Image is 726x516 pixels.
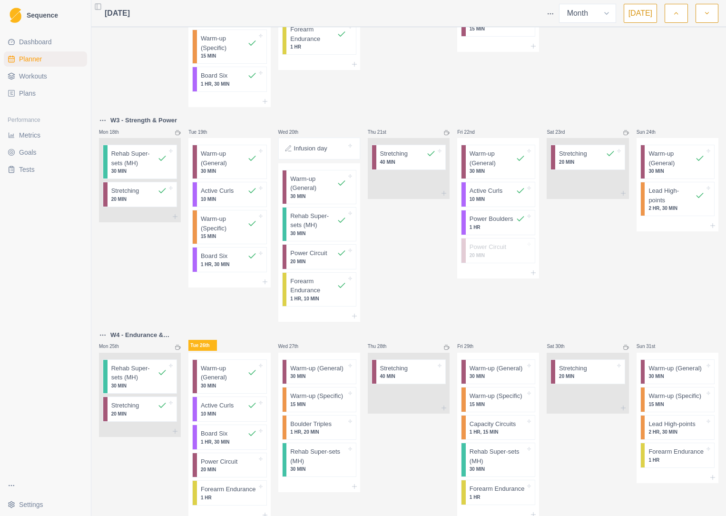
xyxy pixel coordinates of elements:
p: 20 MIN [559,373,615,380]
p: Sun 24th [637,129,665,136]
p: Rehab Super-sets (MH) [111,149,158,168]
p: Wed 20th [278,129,307,136]
p: Stretching [559,364,587,373]
p: 15 MIN [470,401,526,408]
div: Power Boulders1 HR [461,210,535,235]
p: Forearm Endurance [470,484,525,494]
p: 1 HR, 10 MIN [290,295,346,302]
p: 1 HR, 15 MIN [470,428,526,436]
p: 15 MIN [201,233,257,240]
p: 15 MIN [201,52,257,60]
a: Planner [4,51,87,67]
p: Warm-up (General) [290,174,337,193]
p: 30 MIN [290,373,346,380]
span: Planner [19,54,42,64]
p: Warm-up (General) [648,149,695,168]
p: 10 MIN [201,410,257,417]
div: Warm-up (Specific)15 MIN [640,387,715,412]
div: Forearm Endurance1 HR [282,20,356,55]
p: Tue 19th [188,129,217,136]
p: 1 HR [648,456,705,464]
p: Warm-up (General) [470,364,522,373]
span: Dashboard [19,37,52,47]
p: Active Curls [201,401,234,410]
p: Board Six [201,251,227,261]
p: 30 MIN [201,382,257,389]
p: 30 MIN [201,168,257,175]
span: Goals [19,148,37,157]
div: Rehab Super-sets (MH)30 MIN [461,443,535,477]
div: Stretching20 MIN [550,145,625,170]
p: Power Circuit [470,242,506,252]
div: Warm-up (General)30 MIN [192,359,266,394]
p: Warm-up (Specific) [470,391,522,401]
p: 30 MIN [111,382,167,389]
p: Stretching [380,364,408,373]
div: Forearm Endurance1 HR [640,443,715,468]
a: Dashboard [4,34,87,50]
p: Mon 25th [99,343,128,350]
p: 20 MIN [559,159,615,166]
div: Rehab Super-sets (MH)30 MIN [103,359,177,394]
div: Lead High-points2 HR, 30 MIN [640,182,715,216]
p: Stretching [380,149,408,159]
p: 30 MIN [290,230,346,237]
div: Active Curls10 MIN [192,397,266,422]
p: Warm-up (Specific) [648,391,701,401]
div: Rehab Super-sets (MH)30 MIN [282,207,356,241]
span: Tests [19,165,35,174]
p: 30 MIN [470,168,526,175]
p: 30 MIN [648,373,705,380]
div: Warm-up (Specific)15 MIN [461,387,535,412]
p: Warm-up (Specific) [201,34,247,52]
span: [DATE] [105,8,130,19]
p: Forearm Endurance [290,25,337,43]
p: Forearm Endurance [648,447,704,456]
p: Warm-up (General) [290,364,343,373]
div: Warm-up (General)30 MIN [461,359,535,385]
p: 2 HR, 30 MIN [648,205,705,212]
p: Power Circuit [290,248,327,258]
p: Mon 18th [99,129,128,136]
p: Warm-up (Specific) [201,214,247,233]
p: Board Six [201,71,227,80]
div: Performance [4,112,87,128]
p: Power Circuit [201,457,237,466]
a: Goals [4,145,87,160]
p: Rehab Super-sets (MH) [290,211,337,230]
p: Active Curls [470,186,502,196]
p: Lead High-points [648,186,695,205]
p: 15 MIN [470,25,526,32]
p: Stretching [559,149,587,159]
p: 20 MIN [111,410,167,417]
a: Plans [4,86,87,101]
div: Board Six1 HR, 30 MIN [192,247,266,272]
p: Fri 22nd [457,129,486,136]
div: Forearm Endurance1 HR [192,480,266,506]
p: 30 MIN [111,168,167,175]
p: 15 MIN [648,401,705,408]
div: Forearm Endurance1 HR [461,480,535,505]
p: Infusion day [294,144,327,153]
button: [DATE] [624,4,657,23]
div: Warm-up (General)30 MIN [640,145,715,179]
p: 20 MIN [290,258,346,265]
p: W3 - Strength & Power [110,116,177,125]
div: Warm-up (Specific)15 MIN [282,387,356,412]
p: 1 HR [470,494,526,501]
div: Board Six1 HR, 30 MIN [192,425,266,450]
div: Power Circuit20 MIN [461,238,535,263]
p: Sun 31st [637,343,665,350]
div: Warm-up (General)30 MIN [640,359,715,385]
div: Active Curls10 MIN [461,182,535,207]
p: 1 HR, 30 MIN [201,80,257,88]
a: Tests [4,162,87,177]
p: Warm-up (General) [201,149,247,168]
p: 1 HR [290,43,346,50]
p: 2 HR, 30 MIN [648,428,705,436]
div: Active Curls10 MIN [192,182,266,207]
div: Stretching20 MIN [550,359,625,385]
p: 1 HR, 20 MIN [290,428,346,436]
a: Metrics [4,128,87,143]
p: Capacity Circuits [470,419,516,429]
